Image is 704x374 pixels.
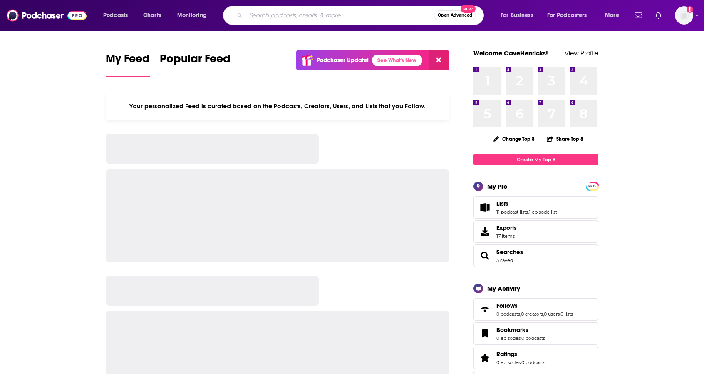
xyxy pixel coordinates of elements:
span: Popular Feed [160,52,231,71]
a: Welcome CaveHenricks! [473,49,548,57]
a: 1 episode list [529,209,557,215]
a: 0 episodes [496,335,521,341]
a: Create My Top 8 [473,154,598,165]
a: Searches [476,250,493,262]
div: My Activity [487,284,520,292]
button: Share Top 8 [546,131,584,147]
button: open menu [599,9,630,22]
button: Change Top 8 [488,134,540,144]
span: New [461,5,476,13]
a: 0 lists [560,311,573,317]
a: PRO [587,183,597,189]
a: Exports [473,220,598,243]
span: Searches [473,244,598,267]
button: open menu [97,9,139,22]
a: See What's New [372,55,422,66]
div: My Pro [487,182,508,190]
span: Lists [496,200,508,207]
a: 11 podcast lists [496,209,528,215]
span: 17 items [496,233,517,239]
a: View Profile [565,49,598,57]
p: Podchaser Update! [317,57,369,64]
span: My Feed [106,52,150,71]
span: Podcasts [103,10,128,21]
a: Lists [476,202,493,213]
a: Bookmarks [496,326,545,334]
a: 0 podcasts [521,359,545,365]
span: Follows [473,298,598,321]
a: 0 podcasts [521,335,545,341]
a: Ratings [476,352,493,364]
a: 0 podcasts [496,311,520,317]
button: open menu [542,9,599,22]
a: Follows [496,302,573,309]
a: Follows [476,304,493,315]
span: Follows [496,302,518,309]
span: For Podcasters [547,10,587,21]
svg: Add a profile image [687,6,693,13]
div: Search podcasts, credits, & more... [231,6,492,25]
button: Open AdvancedNew [434,10,476,20]
span: Monitoring [177,10,207,21]
span: Logged in as CaveHenricks [675,6,693,25]
span: Charts [143,10,161,21]
span: , [520,311,521,317]
a: My Feed [106,52,150,77]
span: , [560,311,560,317]
span: Exports [476,226,493,237]
button: open menu [171,9,218,22]
a: 0 users [544,311,560,317]
span: Ratings [496,350,517,358]
a: Show notifications dropdown [631,8,645,22]
button: Show profile menu [675,6,693,25]
img: Podchaser - Follow, Share and Rate Podcasts [7,7,87,23]
a: Searches [496,248,523,256]
input: Search podcasts, credits, & more... [246,9,434,22]
span: , [528,209,529,215]
span: Bookmarks [473,322,598,345]
img: User Profile [675,6,693,25]
span: More [605,10,619,21]
span: Lists [473,196,598,219]
div: Your personalized Feed is curated based on the Podcasts, Creators, Users, and Lists that you Follow. [106,92,449,120]
a: Ratings [496,350,545,358]
span: , [543,311,544,317]
a: Show notifications dropdown [652,8,665,22]
span: For Business [501,10,533,21]
span: Exports [496,224,517,232]
span: Open Advanced [438,13,472,17]
span: Ratings [473,347,598,369]
a: Bookmarks [476,328,493,339]
a: 0 episodes [496,359,521,365]
button: open menu [495,9,544,22]
a: 3 saved [496,257,513,263]
span: Bookmarks [496,326,528,334]
a: Charts [138,9,166,22]
a: Popular Feed [160,52,231,77]
a: 0 creators [521,311,543,317]
a: Lists [496,200,557,207]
